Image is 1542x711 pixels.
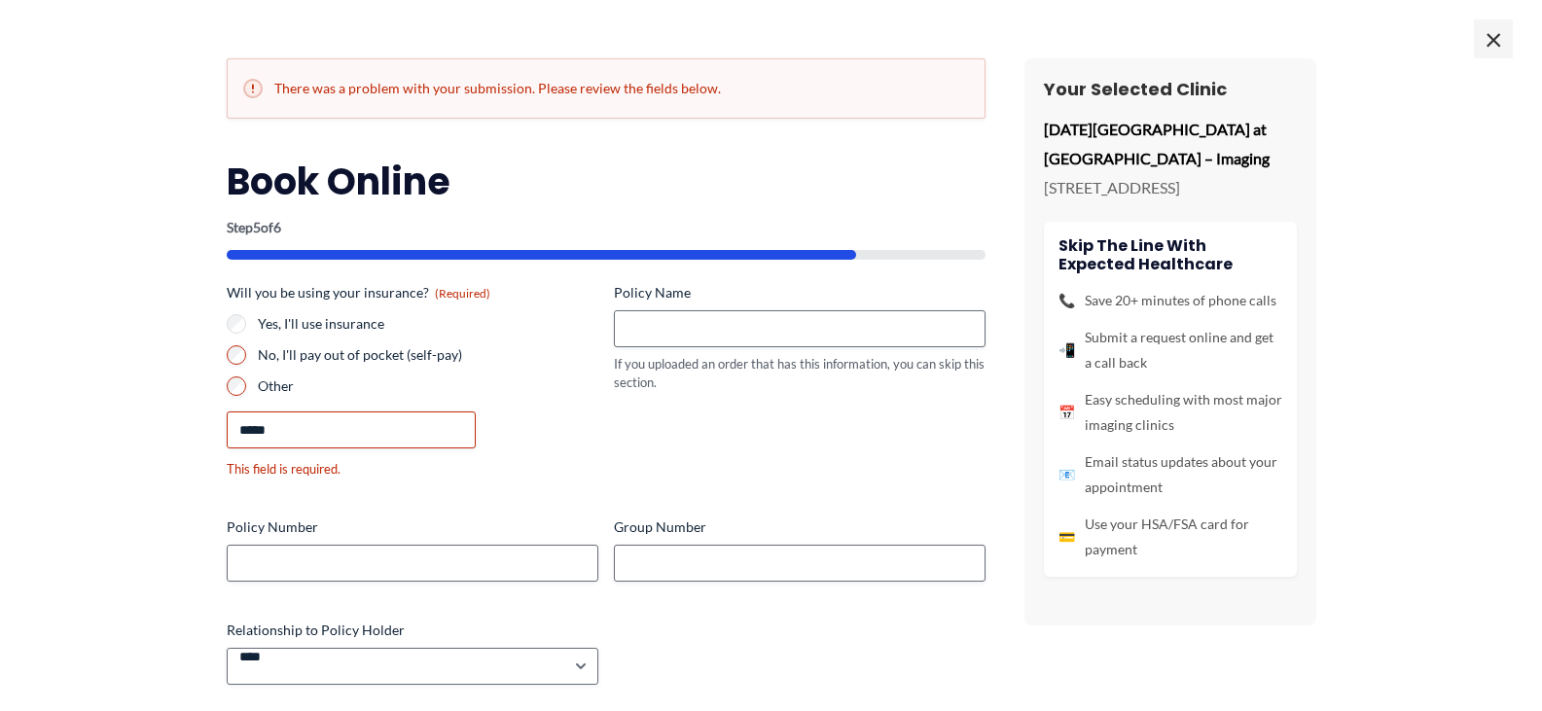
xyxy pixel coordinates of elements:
[227,221,986,234] p: Step of
[1058,288,1075,313] span: 📞
[614,517,986,537] label: Group Number
[1044,115,1297,172] p: [DATE][GEOGRAPHIC_DATA] at [GEOGRAPHIC_DATA] – Imaging
[258,314,598,334] label: Yes, I'll use insurance
[227,411,476,448] input: Other Choice, please specify
[1058,338,1075,363] span: 📲
[1058,449,1282,500] li: Email status updates about your appointment
[435,286,490,301] span: (Required)
[1474,19,1513,58] span: ×
[1058,387,1282,438] li: Easy scheduling with most major imaging clinics
[243,79,969,98] h2: There was a problem with your submission. Please review the fields below.
[227,621,598,640] label: Relationship to Policy Holder
[1058,325,1282,375] li: Submit a request online and get a call back
[253,219,261,235] span: 5
[1058,400,1075,425] span: 📅
[614,283,986,302] label: Policy Name
[227,460,598,479] div: This field is required.
[614,355,986,391] div: If you uploaded an order that has this information, you can skip this section.
[227,517,598,537] label: Policy Number
[1058,236,1282,273] h4: Skip the line with Expected Healthcare
[1058,288,1282,313] li: Save 20+ minutes of phone calls
[227,283,490,302] legend: Will you be using your insurance?
[227,158,986,205] h2: Book Online
[258,376,598,396] label: Other
[273,219,281,235] span: 6
[258,345,598,365] label: No, I'll pay out of pocket (self-pay)
[1058,524,1075,550] span: 💳
[1058,512,1282,562] li: Use your HSA/FSA card for payment
[1044,78,1297,100] h3: Your Selected Clinic
[1058,462,1075,487] span: 📧
[1044,173,1297,202] p: [STREET_ADDRESS]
